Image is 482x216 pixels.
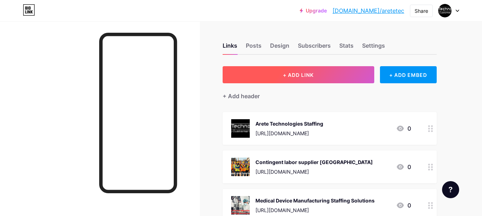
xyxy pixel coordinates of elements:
span: + ADD LINK [283,72,314,78]
div: Design [270,41,289,54]
div: 0 [396,124,411,133]
img: Medical Device Manufacturing Staffing Solutions [231,196,250,215]
div: + Add header [223,92,260,100]
button: + ADD LINK [223,66,374,83]
div: [URL][DOMAIN_NAME] [255,168,373,175]
div: Medical Device Manufacturing Staffing Solutions [255,197,375,204]
div: Subscribers [298,41,331,54]
div: 0 [396,163,411,171]
img: Arete Technologies Staffing [231,119,250,138]
div: + ADD EMBED [380,66,437,83]
div: Share [415,7,428,15]
div: 0 [396,201,411,210]
div: Posts [246,41,262,54]
img: Arete Technologies [438,4,452,17]
div: Stats [339,41,354,54]
a: Upgrade [300,8,327,14]
div: [URL][DOMAIN_NAME] [255,130,323,137]
a: [DOMAIN_NAME]/aretetec [333,6,404,15]
div: Settings [362,41,385,54]
img: Contingent labor supplier USA [231,158,250,176]
div: Links [223,41,237,54]
div: [URL][DOMAIN_NAME] [255,206,375,214]
div: Contingent labor supplier [GEOGRAPHIC_DATA] [255,158,373,166]
div: Arete Technologies Staffing [255,120,323,127]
